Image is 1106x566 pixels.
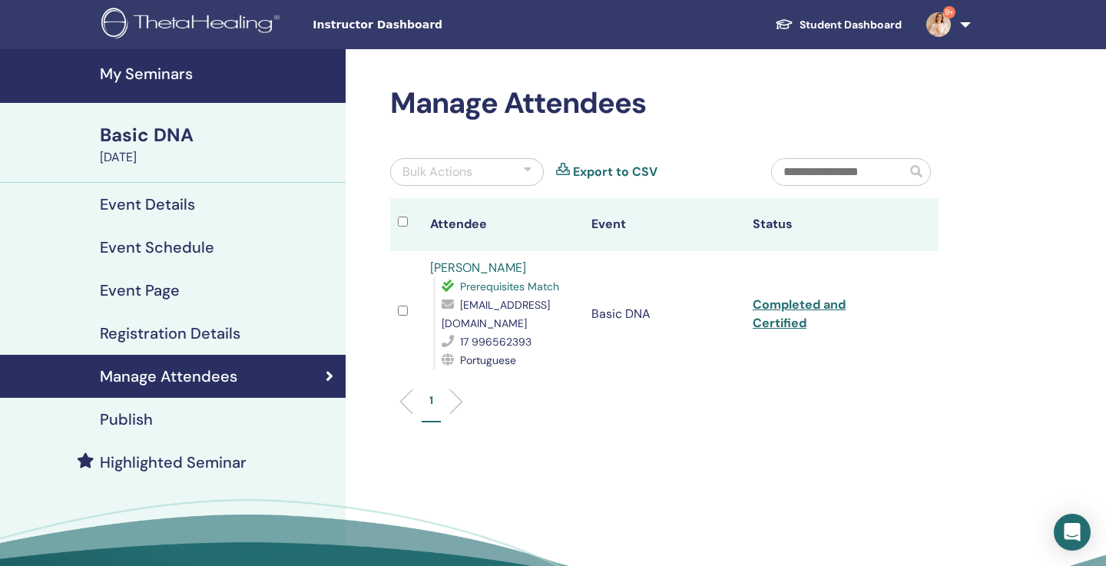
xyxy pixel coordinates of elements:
a: Export to CSV [573,163,657,181]
span: [EMAIL_ADDRESS][DOMAIN_NAME] [442,298,550,330]
div: [DATE] [100,148,336,167]
img: logo.png [101,8,285,42]
a: Completed and Certified [753,296,846,331]
a: Basic DNA[DATE] [91,122,346,167]
h4: Event Details [100,195,195,213]
h2: Manage Attendees [390,86,939,121]
div: Basic DNA [100,122,336,148]
h4: Registration Details [100,324,240,343]
a: [PERSON_NAME] [430,260,526,276]
div: Open Intercom Messenger [1054,514,1091,551]
div: Bulk Actions [402,163,472,181]
th: Status [745,198,906,251]
span: Prerequisites Match [460,280,559,293]
span: Portuguese [460,353,516,367]
img: graduation-cap-white.svg [775,18,793,31]
span: 17 996562393 [460,335,531,349]
h4: Manage Attendees [100,367,237,386]
p: 1 [429,392,433,409]
h4: Highlighted Seminar [100,453,247,472]
a: Student Dashboard [763,11,914,39]
th: Attendee [422,198,584,251]
td: Basic DNA [584,251,745,377]
img: default.jpg [926,12,951,37]
th: Event [584,198,745,251]
h4: Event Page [100,281,180,300]
h4: Publish [100,410,153,429]
h4: My Seminars [100,65,336,83]
h4: Event Schedule [100,238,214,257]
span: 9+ [943,6,955,18]
span: Instructor Dashboard [313,17,543,33]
